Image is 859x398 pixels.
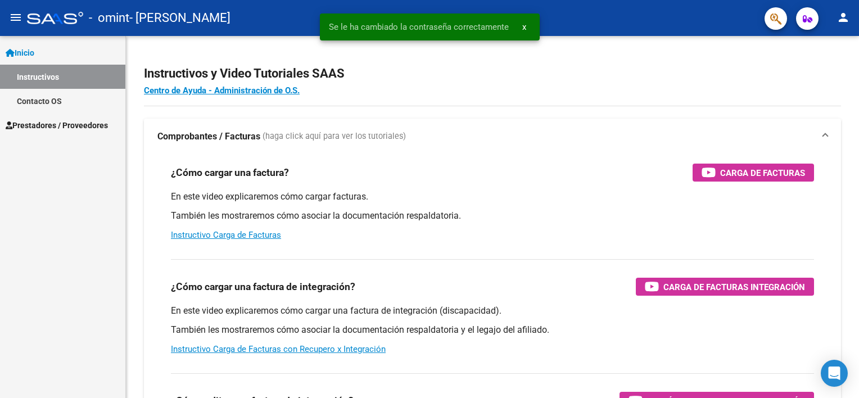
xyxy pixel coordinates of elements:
div: Open Intercom Messenger [821,360,848,387]
a: Instructivo Carga de Facturas [171,230,281,240]
button: Carga de Facturas Integración [636,278,814,296]
span: - omint [89,6,129,30]
strong: Comprobantes / Facturas [157,130,260,143]
span: Carga de Facturas [720,166,805,180]
span: Carga de Facturas Integración [663,280,805,294]
mat-expansion-panel-header: Comprobantes / Facturas (haga click aquí para ver los tutoriales) [144,119,841,155]
p: También les mostraremos cómo asociar la documentación respaldatoria. [171,210,814,222]
h2: Instructivos y Video Tutoriales SAAS [144,63,841,84]
span: x [522,22,526,32]
span: Prestadores / Proveedores [6,119,108,132]
p: En este video explicaremos cómo cargar una factura de integración (discapacidad). [171,305,814,317]
a: Instructivo Carga de Facturas con Recupero x Integración [171,344,386,354]
a: Centro de Ayuda - Administración de O.S. [144,85,300,96]
h3: ¿Cómo cargar una factura? [171,165,289,180]
span: - [PERSON_NAME] [129,6,230,30]
p: También les mostraremos cómo asociar la documentación respaldatoria y el legajo del afiliado. [171,324,814,336]
h3: ¿Cómo cargar una factura de integración? [171,279,355,295]
span: Se le ha cambiado la contraseña correctamente [329,21,509,33]
button: x [513,17,535,37]
button: Carga de Facturas [693,164,814,182]
span: Inicio [6,47,34,59]
mat-icon: person [837,11,850,24]
mat-icon: menu [9,11,22,24]
p: En este video explicaremos cómo cargar facturas. [171,191,814,203]
span: (haga click aquí para ver los tutoriales) [263,130,406,143]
